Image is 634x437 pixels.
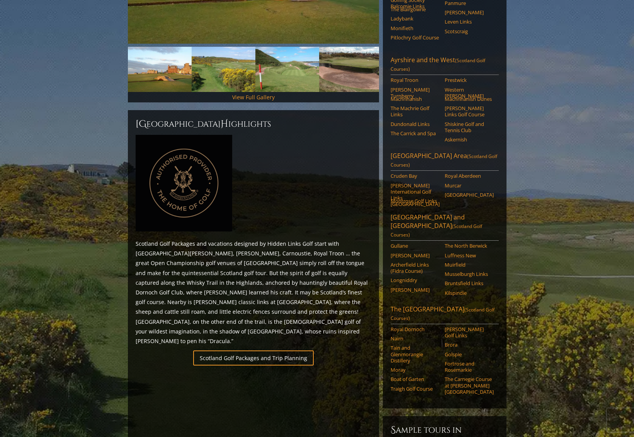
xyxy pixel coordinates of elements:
a: The Carnegie Course at [PERSON_NAME][GEOGRAPHIC_DATA] [445,376,494,395]
a: Shiskine Golf and Tennis Club [445,121,494,134]
a: Nairn [391,335,440,342]
a: Ayrshire and the West(Scotland Golf Courses) [391,56,499,75]
a: Machrihanish Dunes [445,96,494,102]
a: Musselburgh Links [445,271,494,277]
a: [PERSON_NAME] [391,252,440,258]
a: [GEOGRAPHIC_DATA] Area(Scotland Golf Courses) [391,151,499,171]
a: Luffness New [445,252,494,258]
a: Royal Dornoch [391,326,440,332]
a: Dundonald Links [391,121,440,127]
span: (Scotland Golf Courses) [391,223,482,238]
a: [GEOGRAPHIC_DATA] [445,192,494,198]
a: Cruden Bay [391,173,440,179]
a: Royal Aberdeen [445,173,494,179]
p: Scotland Golf Packages and vacations designed by Hidden Links Golf start with [GEOGRAPHIC_DATA][P... [136,239,371,346]
a: Tain and Glenmorangie Distillery [391,345,440,364]
a: Scotscraig [445,28,494,34]
a: [PERSON_NAME] [391,287,440,293]
span: (Scotland Golf Courses) [391,306,495,321]
a: Royal Troon [391,77,440,83]
a: [PERSON_NAME] International Golf Links [GEOGRAPHIC_DATA] [391,182,440,207]
a: The Carrick and Spa [391,130,440,136]
a: Fortrose and Rosemarkie [445,360,494,373]
a: Pitlochry Golf Course [391,34,440,41]
h2: [GEOGRAPHIC_DATA] ighlights [136,118,371,130]
a: Brora [445,342,494,348]
a: View Full Gallery [232,94,275,101]
a: Traigh Golf Course [391,386,440,392]
span: H [221,118,228,130]
a: The Blairgowrie [391,6,440,12]
a: The Machrie Golf Links [391,105,440,118]
a: Askernish [445,136,494,143]
a: Scotland Golf Packages and Trip Planning [193,350,314,366]
a: The [GEOGRAPHIC_DATA](Scotland Golf Courses) [391,305,499,324]
a: [PERSON_NAME] Golf Links [445,326,494,339]
a: Machrihanish [391,96,440,102]
a: Archerfield Links (Fidra Course) [391,262,440,274]
a: Ladybank [391,15,440,22]
span: (Scotland Golf Courses) [391,57,485,72]
a: Bruntsfield Links [445,280,494,286]
a: Kilspindie [445,290,494,296]
a: The North Berwick [445,243,494,249]
a: Gullane [391,243,440,249]
a: Moray [391,367,440,373]
a: Longniddry [391,277,440,283]
a: Prestwick [445,77,494,83]
a: Leven Links [445,19,494,25]
a: [PERSON_NAME] [445,9,494,15]
a: [PERSON_NAME] Links Golf Course [445,105,494,118]
span: (Scotland Golf Courses) [391,153,497,168]
a: Montrose Golf Links [391,198,440,204]
a: Monifieth [391,25,440,31]
a: Muirfield [445,262,494,268]
a: Western [PERSON_NAME] [445,87,494,99]
a: [GEOGRAPHIC_DATA] and [GEOGRAPHIC_DATA](Scotland Golf Courses) [391,213,499,241]
a: Golspie [445,351,494,357]
a: Boat of Garten [391,376,440,382]
a: [PERSON_NAME] Turnberry [391,87,440,99]
a: Murcar [445,182,494,189]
